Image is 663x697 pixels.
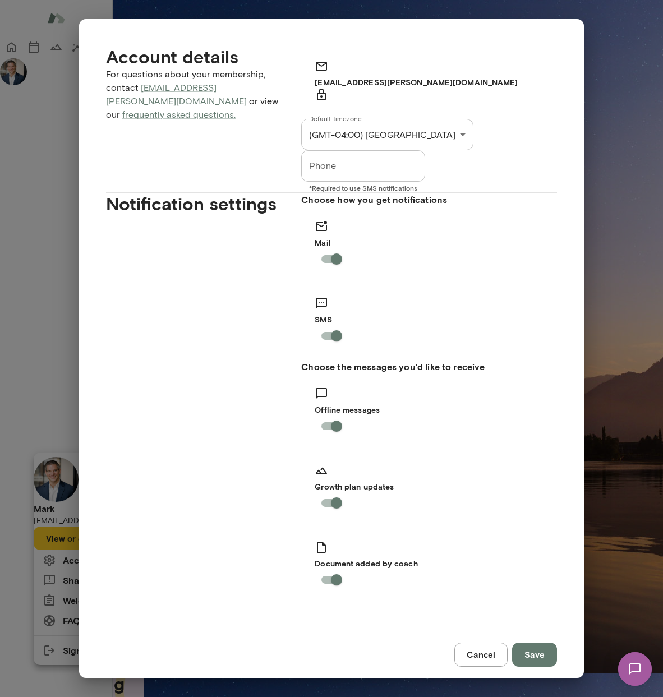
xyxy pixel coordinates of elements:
a: frequently asked questions. [122,109,236,120]
label: Default timezone [309,114,362,123]
h6: Mail [315,237,544,248]
h4: Notification settings [106,193,283,214]
h6: Choose how you get notifications [301,193,557,206]
button: Cancel [454,643,508,666]
h6: Choose the messages you'd like to receive [301,360,557,373]
p: *Required to use SMS notifications [309,183,417,192]
div: (GMT-04:00) [GEOGRAPHIC_DATA] [301,119,473,150]
h6: Growth plan updates [315,481,544,492]
button: Save [512,643,557,666]
a: [EMAIL_ADDRESS][PERSON_NAME][DOMAIN_NAME] [106,82,247,107]
p: For questions about your membership, contact or view our [106,68,283,122]
h6: [EMAIL_ADDRESS][PERSON_NAME][DOMAIN_NAME] [315,77,544,88]
h6: Document added by coach [315,558,544,569]
h6: Offline messages [315,404,544,416]
h6: SMS [315,314,544,325]
h4: Account details [106,46,283,67]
